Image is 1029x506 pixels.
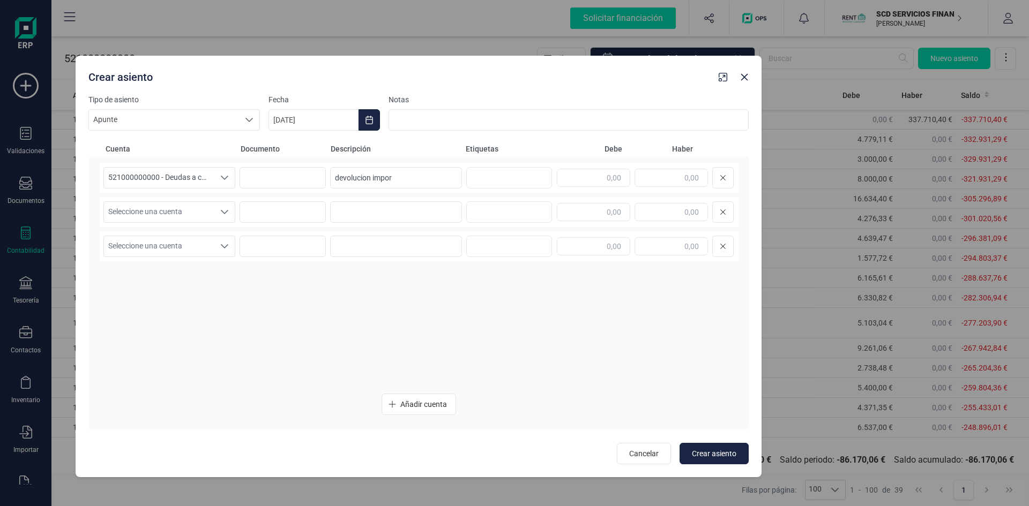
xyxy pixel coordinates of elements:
[214,168,235,188] div: Seleccione una cuenta
[214,236,235,256] div: Seleccione una cuenta
[104,168,214,188] span: 521000000000 - Deudas a corto plazo
[557,203,630,221] input: 0,00
[331,144,461,154] span: Descripción
[389,94,749,105] label: Notas
[89,110,239,130] span: Apunte
[106,144,236,154] span: Cuenta
[556,144,622,154] span: Debe
[557,237,630,255] input: 0,00
[400,399,447,410] span: Añadir cuenta
[635,169,708,187] input: 0,00
[359,109,380,131] button: Choose Date
[88,94,260,105] label: Tipo de asiento
[627,144,693,154] span: Haber
[557,169,630,187] input: 0,00
[214,202,235,222] div: Seleccione una cuenta
[692,448,736,459] span: Crear asiento
[635,237,708,255] input: 0,00
[269,94,380,105] label: Fecha
[466,144,551,154] span: Etiquetas
[241,144,326,154] span: Documento
[104,236,214,256] span: Seleccione una cuenta
[629,448,659,459] span: Cancelar
[84,65,714,85] div: Crear asiento
[617,443,671,464] button: Cancelar
[680,443,749,464] button: Crear asiento
[382,394,456,415] button: Añadir cuenta
[104,202,214,222] span: Seleccione una cuenta
[635,203,708,221] input: 0,00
